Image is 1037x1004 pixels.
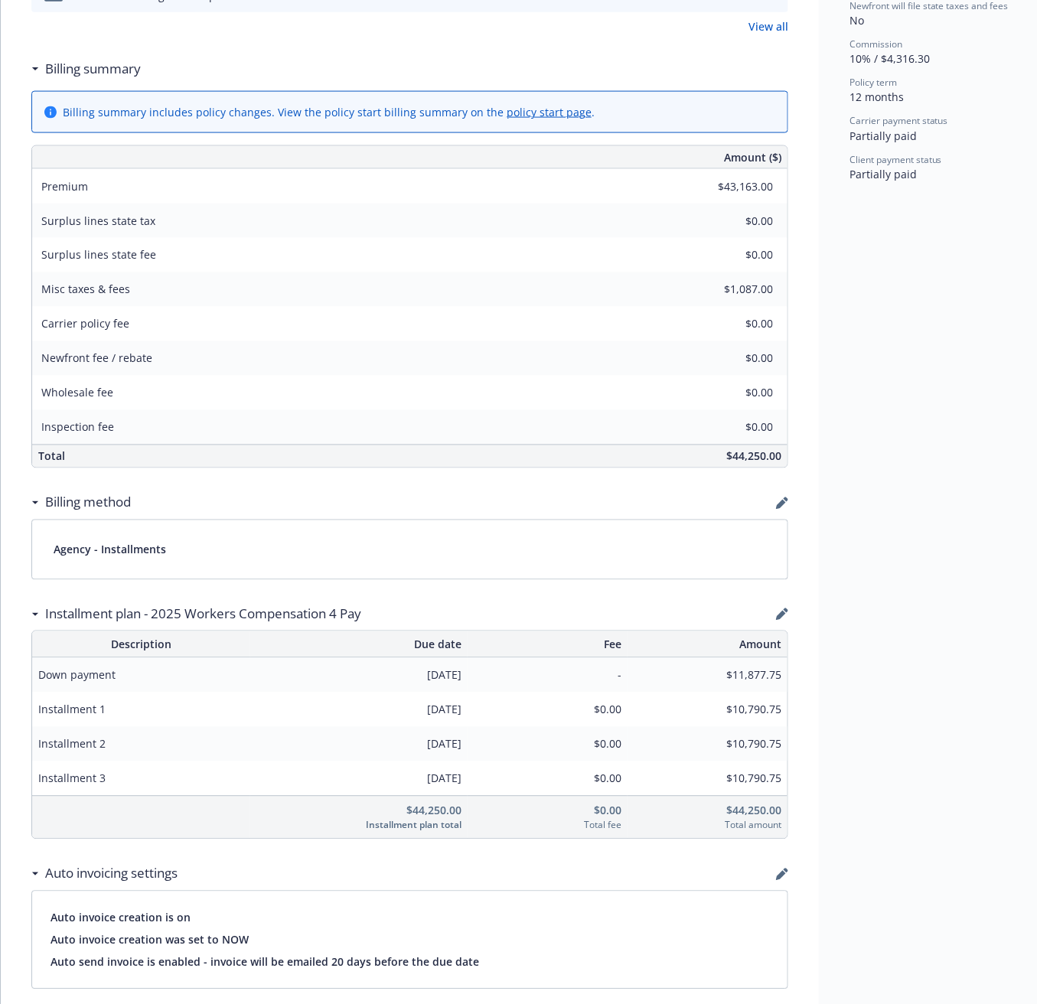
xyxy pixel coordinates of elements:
span: [DATE] [256,667,462,683]
span: [DATE] [256,702,462,718]
span: Commission [849,37,902,51]
span: $44,250.00 [726,449,781,464]
span: - [474,667,621,683]
h3: Billing method [45,493,131,513]
input: 0.00 [683,244,782,267]
span: Description [38,637,244,653]
span: Carrier payment status [849,114,948,127]
div: Installment plan - 2025 Workers Compensation 4 Pay [31,605,361,624]
span: Installment plan total [256,819,462,833]
span: Policy term [849,76,897,89]
div: Billing method [31,493,131,513]
span: $0.00 [474,803,621,819]
span: $10,790.75 [634,736,781,752]
input: 0.00 [683,210,782,233]
span: $0.00 [474,771,621,787]
span: Down payment [38,667,244,683]
span: Installment 1 [38,702,244,718]
span: 10% / $4,316.30 [849,51,930,66]
span: No [849,13,864,28]
h3: Installment plan - 2025 Workers Compensation 4 Pay [45,605,361,624]
span: $11,877.75 [634,667,781,683]
span: Partially paid [849,167,917,181]
span: $44,250.00 [634,803,781,819]
span: $10,790.75 [634,702,781,718]
div: Agency - Installments [32,520,788,579]
span: [DATE] [256,736,462,752]
span: Installment 2 [38,736,244,752]
span: Due date [256,637,462,653]
span: $0.00 [474,736,621,752]
span: $10,790.75 [634,771,781,787]
span: Total amount [634,819,781,833]
span: Surplus lines state fee [41,248,156,262]
span: Auto invoice creation was set to NOW [51,932,769,948]
span: Installment 3 [38,771,244,787]
span: 12 months [849,90,904,104]
span: Total fee [474,819,621,833]
span: Client payment status [849,153,942,166]
div: Billing summary [31,59,141,79]
div: Billing summary includes policy changes. View the policy start billing summary on the . [63,104,595,120]
a: View all [748,18,788,34]
h3: Billing summary [45,59,141,79]
span: Surplus lines state tax [41,214,155,228]
input: 0.00 [683,175,782,198]
input: 0.00 [683,347,782,370]
span: Inspection fee [41,420,114,435]
input: 0.00 [683,313,782,336]
span: Carrier policy fee [41,317,129,331]
h3: Auto invoicing settings [45,864,178,884]
input: 0.00 [683,279,782,302]
span: Newfront fee / rebate [41,351,152,366]
span: $0.00 [474,702,621,718]
span: $44,250.00 [256,803,462,819]
span: Premium [41,179,88,194]
span: Fee [474,637,621,653]
input: 0.00 [683,382,782,405]
span: [DATE] [256,771,462,787]
span: Auto send invoice is enabled - invoice will be emailed 20 days before the due date [51,954,769,970]
span: Auto invoice creation is on [51,910,769,926]
span: Amount [634,637,781,653]
span: Partially paid [849,129,917,143]
div: Auto invoicing settings [31,864,178,884]
span: Misc taxes & fees [41,282,130,297]
a: policy start page [507,105,592,119]
span: Amount ($) [724,149,781,165]
span: Wholesale fee [41,386,113,400]
input: 0.00 [683,416,782,439]
span: Total [38,449,65,464]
